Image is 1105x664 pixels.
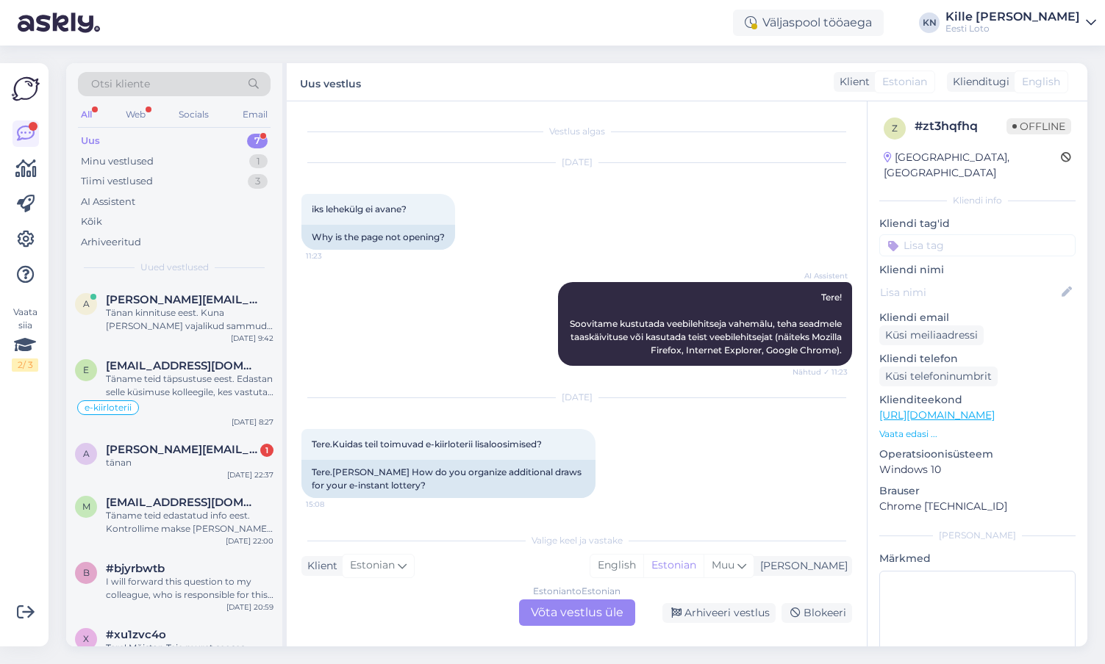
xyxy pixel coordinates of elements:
[232,416,273,427] div: [DATE] 8:27
[892,123,898,134] span: z
[533,585,621,598] div: Estonian to Estonian
[260,444,273,457] div: 1
[947,74,1009,90] div: Klienditugi
[879,194,1076,207] div: Kliendi info
[945,11,1080,23] div: Kille [PERSON_NAME]
[301,125,852,138] div: Vestlus algas
[570,292,844,356] span: Tere! Soovitame kustutada veebilehitseja vahemälu, teha seadmele taaskäivituse või kasutada teist...
[879,392,1076,408] p: Klienditeekond
[879,216,1076,231] p: Kliendi tag'id
[880,284,1059,300] input: Lisa nimi
[919,12,940,33] div: KN
[301,534,852,547] div: Valige keel ja vastake
[106,359,259,372] span: enetserkassova@gmail.com
[879,462,1076,477] p: Windows 10
[82,501,90,512] span: m
[590,555,643,577] div: English
[226,535,273,546] div: [DATE] 22:00
[879,447,1076,462] p: Operatsioonisüsteem
[879,262,1076,278] p: Kliendi nimi
[712,558,734,571] span: Muu
[793,367,848,378] span: Nähtud ✓ 11:23
[643,555,704,577] div: Estonian
[915,118,1006,135] div: # zt3hqfhq
[83,633,89,644] span: x
[12,358,38,372] div: 2 / 3
[81,174,153,189] div: Tiimi vestlused
[301,225,455,250] div: Why is the page not opening?
[231,333,273,344] div: [DATE] 9:42
[227,469,273,480] div: [DATE] 22:37
[879,499,1076,514] p: Chrome [TECHNICAL_ID]
[83,448,90,459] span: a
[879,325,984,345] div: Küsi meiliaadressi
[106,306,273,333] div: Tänan kinnituse eest. Kuna [PERSON_NAME] vajalikud sammud läbinud, edastan Teie päringu kolleegil...
[1006,118,1071,134] span: Offline
[879,427,1076,441] p: Vaata edasi ...
[91,76,150,92] span: Otsi kliente
[301,391,852,404] div: [DATE]
[78,105,95,124] div: All
[312,439,542,450] span: Tere.Kuidas teil toimuvad e-kiirloterii lisaloosimised?
[83,364,89,375] span: e
[106,443,259,456] span: artur.skavronski@gmail.com
[240,105,271,124] div: Email
[945,23,1080,35] div: Eesti Loto
[81,214,102,229] div: Kõik
[733,10,884,36] div: Väljaspool tööaega
[106,496,259,509] span: merlinsarapuu@gmail.com
[301,460,596,498] div: Tere.[PERSON_NAME] How do you organize additional draws for your e-instant lottery?
[12,75,40,103] img: Askly Logo
[879,483,1076,499] p: Brauser
[81,195,135,209] div: AI Assistent
[301,156,852,169] div: [DATE]
[106,575,273,602] div: I will forward this question to my colleague, who is responsible for this. The reply will be here...
[106,628,166,641] span: #xu1zvc4o
[519,599,635,626] div: Võta vestlus üle
[81,134,100,148] div: Uus
[879,408,995,422] a: [URL][DOMAIN_NAME]
[106,293,259,306] span: arthur.tyrk@gmail.com
[140,261,209,274] span: Uued vestlused
[879,351,1076,367] p: Kliendi telefon
[879,367,998,386] div: Küsi telefoninumbrit
[879,234,1076,256] input: Lisa tag
[81,235,141,250] div: Arhiveeritud
[1022,74,1060,90] span: English
[85,403,132,412] span: e-kiirloterii
[81,154,154,169] div: Minu vestlused
[226,602,273,613] div: [DATE] 20:59
[312,203,407,214] span: iks lehekülg ei avane?
[306,250,361,261] span: 11:23
[106,562,165,575] span: #bjyrbwtb
[350,557,395,574] span: Estonian
[301,558,337,574] div: Klient
[247,134,268,148] div: 7
[782,603,852,623] div: Blokeeri
[879,310,1076,325] p: Kliendi email
[106,372,273,399] div: Täname teid täpsustuse eest. Edastan selle küsimuse kolleegile, kes vastutab selliste olukordade ...
[176,105,212,124] div: Socials
[879,551,1076,566] p: Märkmed
[662,603,776,623] div: Arhiveeri vestlus
[83,298,90,309] span: a
[879,529,1076,542] div: [PERSON_NAME]
[123,105,149,124] div: Web
[248,174,268,189] div: 3
[106,456,273,469] div: tänan
[754,558,848,574] div: [PERSON_NAME]
[249,154,268,169] div: 1
[300,72,361,92] label: Uus vestlus
[945,11,1096,35] a: Kille [PERSON_NAME]Eesti Loto
[882,74,927,90] span: Estonian
[884,150,1061,181] div: [GEOGRAPHIC_DATA], [GEOGRAPHIC_DATA]
[834,74,870,90] div: Klient
[83,567,90,578] span: b
[306,499,361,510] span: 15:08
[12,306,38,372] div: Vaata siia
[793,270,848,281] span: AI Assistent
[106,509,273,535] div: Täname teid edastatud info eest. Kontrollime makse [PERSON_NAME] võtame teiega esimesel võimaluse...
